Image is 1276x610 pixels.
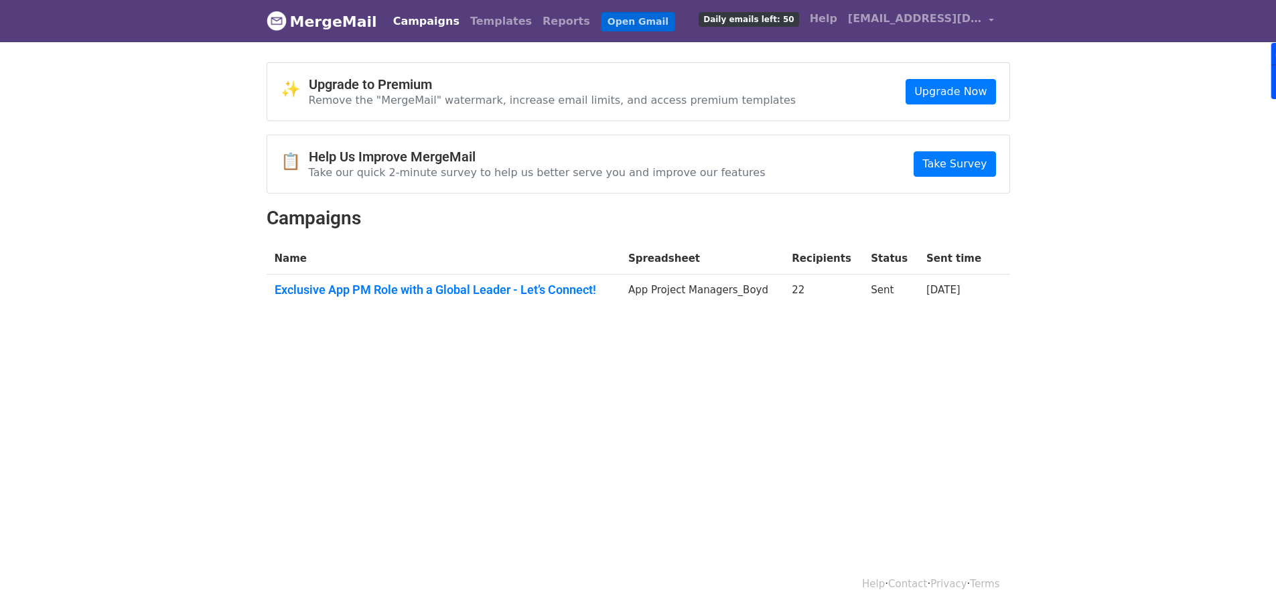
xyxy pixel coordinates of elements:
span: Daily emails left: 50 [699,12,798,27]
a: Reports [537,8,595,35]
img: MergeMail logo [267,11,287,31]
th: Name [267,243,620,275]
td: App Project Managers_Boyd [620,275,784,311]
span: 📋 [281,152,309,171]
h4: Upgrade to Premium [309,76,796,92]
a: Open Gmail [601,12,675,31]
span: ✨ [281,80,309,99]
td: 22 [784,275,863,311]
p: Remove the "MergeMail" watermark, increase email limits, and access premium templates [309,93,796,107]
a: Terms [970,578,999,590]
th: Sent time [918,243,993,275]
a: MergeMail [267,7,377,35]
th: Recipients [784,243,863,275]
span: [EMAIL_ADDRESS][DOMAIN_NAME] [848,11,982,27]
a: Privacy [930,578,967,590]
p: Take our quick 2-minute survey to help us better serve you and improve our features [309,165,766,179]
a: Daily emails left: 50 [693,5,804,32]
a: Help [804,5,843,32]
a: Take Survey [914,151,995,177]
a: Help [862,578,885,590]
a: [EMAIL_ADDRESS][DOMAIN_NAME] [843,5,999,37]
td: Sent [863,275,918,311]
iframe: Chat Widget [1209,546,1276,610]
a: Upgrade Now [906,79,995,104]
a: Contact [888,578,927,590]
a: Exclusive App PM Role with a Global Leader - Let’s Connect! [275,283,612,297]
h2: Campaigns [267,207,1010,230]
th: Spreadsheet [620,243,784,275]
h4: Help Us Improve MergeMail [309,149,766,165]
a: Campaigns [388,8,465,35]
a: [DATE] [926,284,961,296]
a: Templates [465,8,537,35]
th: Status [863,243,918,275]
